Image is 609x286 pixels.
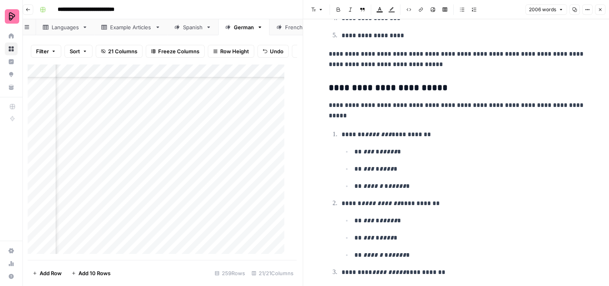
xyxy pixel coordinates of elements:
div: Spanish [183,23,203,31]
a: Spanish [167,19,218,35]
a: German [218,19,269,35]
button: Filter [31,45,61,58]
button: 2006 words [525,4,567,15]
a: Example Articles [94,19,167,35]
div: Example Articles [110,23,152,31]
span: 2006 words [529,6,556,13]
button: Workspace: Preply [5,6,18,26]
span: Sort [70,47,80,55]
div: German [234,23,254,31]
span: Row Height [220,47,249,55]
button: Freeze Columns [146,45,205,58]
button: Add 10 Rows [66,267,115,280]
a: Home [5,30,18,42]
button: Row Height [208,45,254,58]
div: Languages [52,23,79,31]
span: Add Row [40,269,62,277]
div: 259 Rows [211,267,248,280]
a: Usage [5,257,18,270]
button: Add Row [28,267,66,280]
a: Settings [5,244,18,257]
a: French [269,19,319,35]
a: Opportunities [5,68,18,81]
span: Undo [270,47,283,55]
div: 21/21 Columns [248,267,297,280]
span: Add 10 Rows [78,269,111,277]
button: Undo [257,45,289,58]
div: French [285,23,303,31]
a: Insights [5,55,18,68]
button: Sort [64,45,92,58]
button: 21 Columns [96,45,143,58]
button: Help + Support [5,270,18,283]
img: Preply Logo [5,9,19,24]
a: Your Data [5,81,18,94]
a: Browse [5,42,18,55]
span: 21 Columns [108,47,137,55]
span: Filter [36,47,49,55]
a: Languages [36,19,94,35]
span: Freeze Columns [158,47,199,55]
